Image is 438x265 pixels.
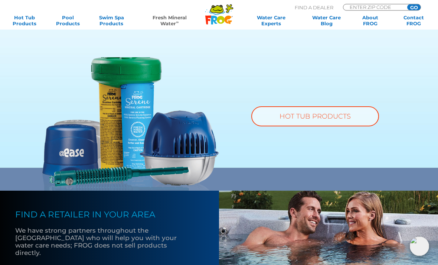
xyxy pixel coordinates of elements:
[95,14,128,26] a: Swim SpaProducts
[51,14,85,26] a: PoolProducts
[242,14,300,26] a: Water CareExperts
[138,14,201,26] a: Fresh MineralWater∞
[353,14,387,26] a: AboutFROG
[42,58,219,191] img: fmw-hot-tub-product-v2
[295,4,333,11] p: Find A Dealer
[310,14,343,26] a: Water CareBlog
[15,227,189,257] p: We have strong partners throughout the [GEOGRAPHIC_DATA] who will help you with your water care n...
[15,210,189,220] h4: FIND A RETAILER IN YOUR AREA
[410,237,429,256] img: openIcon
[251,107,379,127] a: HOT TUB PRODUCTS
[176,20,179,24] sup: ∞
[7,14,41,26] a: Hot TubProducts
[349,4,399,10] input: Zip Code Form
[397,14,431,26] a: ContactFROG
[407,4,421,10] input: GO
